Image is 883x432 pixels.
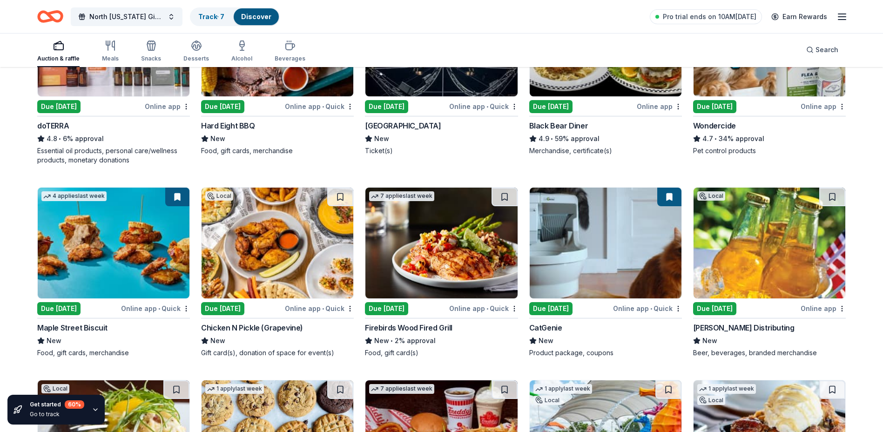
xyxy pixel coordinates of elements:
[231,55,252,62] div: Alcohol
[37,55,80,62] div: Auction & raffle
[369,191,434,201] div: 7 applies last week
[322,305,324,312] span: •
[121,303,190,314] div: Online app Quick
[449,101,518,112] div: Online app Quick
[693,322,795,333] div: [PERSON_NAME] Distributing
[365,120,441,131] div: [GEOGRAPHIC_DATA]
[529,120,588,131] div: Black Bear Diner
[30,411,84,418] div: Go to track
[529,348,682,358] div: Product package, coupons
[529,187,682,358] a: Image for CatGenieDue [DATE]Online app•QuickCatGenieNewProduct package, coupons
[365,188,517,298] img: Image for Firebirds Wood Fired Grill
[693,187,846,358] a: Image for Andrews DistributingLocalDue [DATE]Online app[PERSON_NAME] DistributingNewBeer, beverag...
[637,101,682,112] div: Online app
[529,302,573,315] div: Due [DATE]
[201,322,303,333] div: Chicken N Pickle (Grapevine)
[486,305,488,312] span: •
[37,322,108,333] div: Maple Street Biscuit
[202,188,353,298] img: Image for Chicken N Pickle (Grapevine)
[37,100,81,113] div: Due [DATE]
[369,384,434,394] div: 7 applies last week
[158,305,160,312] span: •
[539,133,549,144] span: 4.9
[529,146,682,155] div: Merchandise, certificate(s)
[141,36,161,67] button: Snacks
[37,120,69,131] div: doTERRA
[38,188,189,298] img: Image for Maple Street Biscuit
[801,101,846,112] div: Online app
[210,335,225,346] span: New
[529,322,562,333] div: CatGenie
[183,55,209,62] div: Desserts
[529,100,573,113] div: Due [DATE]
[697,396,725,405] div: Local
[365,100,408,113] div: Due [DATE]
[365,335,518,346] div: 2% approval
[702,335,717,346] span: New
[693,302,736,315] div: Due [DATE]
[650,305,652,312] span: •
[766,8,833,25] a: Earn Rewards
[693,348,846,358] div: Beer, beverages, branded merchandise
[693,133,846,144] div: 34% approval
[241,13,271,20] a: Discover
[650,9,762,24] a: Pro trial ends on 10AM[DATE]
[275,36,305,67] button: Beverages
[533,384,592,394] div: 1 apply last week
[37,133,190,144] div: 6% approval
[37,36,80,67] button: Auction & raffle
[190,7,280,26] button: Track· 7Discover
[102,55,119,62] div: Meals
[65,400,84,409] div: 60 %
[663,11,756,22] span: Pro trial ends on 10AM[DATE]
[697,384,756,394] div: 1 apply last week
[365,146,518,155] div: Ticket(s)
[693,146,846,155] div: Pet control products
[47,133,57,144] span: 4.8
[530,188,681,298] img: Image for CatGenie
[714,135,717,142] span: •
[533,396,561,405] div: Local
[201,302,244,315] div: Due [DATE]
[799,40,846,59] button: Search
[183,36,209,67] button: Desserts
[231,36,252,67] button: Alcohol
[205,191,233,201] div: Local
[702,133,713,144] span: 4.7
[37,146,190,165] div: Essential oil products, personal care/wellness products, monetary donations
[365,348,518,358] div: Food, gift card(s)
[47,335,61,346] span: New
[210,133,225,144] span: New
[365,322,452,333] div: Firebirds Wood Fired Grill
[322,103,324,110] span: •
[693,100,736,113] div: Due [DATE]
[449,303,518,314] div: Online app Quick
[816,44,838,55] span: Search
[201,100,244,113] div: Due [DATE]
[694,188,845,298] img: Image for Andrews Distributing
[59,135,61,142] span: •
[205,384,264,394] div: 1 apply last week
[486,103,488,110] span: •
[141,55,161,62] div: Snacks
[801,303,846,314] div: Online app
[529,133,682,144] div: 59% approval
[285,101,354,112] div: Online app Quick
[41,384,69,393] div: Local
[613,303,682,314] div: Online app Quick
[198,13,224,20] a: Track· 7
[693,120,736,131] div: Wondercide
[365,187,518,358] a: Image for Firebirds Wood Fired Grill7 applieslast weekDue [DATE]Online app•QuickFirebirds Wood Fi...
[374,133,389,144] span: New
[275,55,305,62] div: Beverages
[37,348,190,358] div: Food, gift cards, merchandise
[30,400,84,409] div: Get started
[41,191,107,201] div: 4 applies last week
[37,187,190,358] a: Image for Maple Street Biscuit4 applieslast weekDue [DATE]Online app•QuickMaple Street BiscuitNew...
[201,187,354,358] a: Image for Chicken N Pickle (Grapevine)LocalDue [DATE]Online app•QuickChicken N Pickle (Grapevine)...
[551,135,553,142] span: •
[201,348,354,358] div: Gift card(s), donation of space for event(s)
[201,120,255,131] div: Hard Eight BBQ
[201,146,354,155] div: Food, gift cards, merchandise
[71,7,182,26] button: North [US_STATE] Giving Day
